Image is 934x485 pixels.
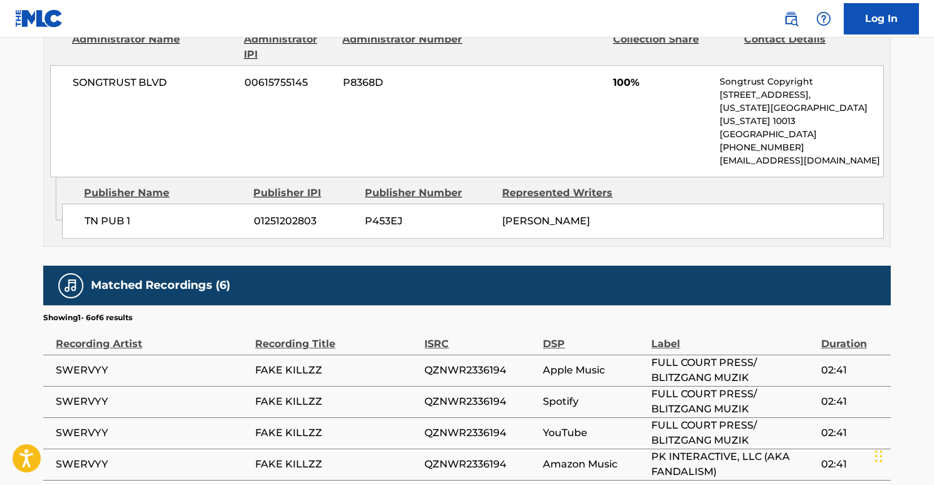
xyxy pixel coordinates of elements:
span: 00615755145 [244,75,333,90]
span: SONGTRUST BLVD [73,75,235,90]
span: P453EJ [365,214,493,229]
div: Recording Title [255,323,418,352]
div: Sürükle [875,437,883,475]
div: Administrator IPI [244,32,333,62]
a: Log In [844,3,919,34]
span: FAKE KILLZZ [255,457,418,472]
p: [GEOGRAPHIC_DATA] [720,128,883,141]
span: YouTube [543,425,645,441]
div: Duration [821,323,884,352]
span: 02:41 [821,425,884,441]
span: 01251202803 [254,214,355,229]
div: Publisher Name [84,185,244,201]
p: [PHONE_NUMBER] [720,141,883,154]
div: DSP [543,323,645,352]
div: Publisher Number [365,185,493,201]
iframe: Chat Widget [871,425,934,485]
a: Public Search [779,6,804,31]
span: Spotify [543,394,645,409]
span: [PERSON_NAME] [502,215,590,227]
p: [EMAIL_ADDRESS][DOMAIN_NAME] [720,154,883,167]
span: SWERVYY [56,457,249,472]
span: 02:41 [821,457,884,472]
div: Collection Share [613,32,735,62]
img: Matched Recordings [63,278,78,293]
span: SWERVYY [56,425,249,441]
p: [STREET_ADDRESS], [720,88,883,102]
span: SWERVYY [56,394,249,409]
div: Label [651,323,814,352]
span: 02:41 [821,394,884,409]
span: QZNWR2336194 [424,394,537,409]
span: Amazon Music [543,457,645,472]
div: Publisher IPI [253,185,355,201]
p: Songtrust Copyright [720,75,883,88]
span: 02:41 [821,363,884,378]
span: Apple Music [543,363,645,378]
div: ISRC [424,323,537,352]
span: FAKE KILLZZ [255,363,418,378]
span: QZNWR2336194 [424,425,537,441]
span: PK INTERACTIVE, LLC (AKA FANDALISM) [651,449,814,479]
span: 100% [613,75,710,90]
div: Contact Details [744,32,866,62]
span: FAKE KILLZZ [255,394,418,409]
span: SWERVYY [56,363,249,378]
span: FAKE KILLZZ [255,425,418,441]
div: Recording Artist [56,323,249,352]
span: P8368D [343,75,464,90]
span: FULL COURT PRESS/ BLITZGANG MUZIK [651,355,814,385]
p: [US_STATE][GEOGRAPHIC_DATA][US_STATE] 10013 [720,102,883,128]
div: Represented Writers [502,185,630,201]
img: search [784,11,799,26]
div: Administrator Number [342,32,464,62]
h5: Matched Recordings (6) [91,278,230,293]
span: FULL COURT PRESS/ BLITZGANG MUZIK [651,418,814,448]
div: Sohbet Aracı [871,425,934,485]
div: Administrator Name [72,32,234,62]
span: QZNWR2336194 [424,457,537,472]
span: QZNWR2336194 [424,363,537,378]
img: help [816,11,831,26]
p: Showing 1 - 6 of 6 results [43,312,132,323]
div: Help [811,6,836,31]
span: TN PUB 1 [85,214,244,229]
img: MLC Logo [15,9,63,28]
span: FULL COURT PRESS/ BLITZGANG MUZIK [651,387,814,417]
